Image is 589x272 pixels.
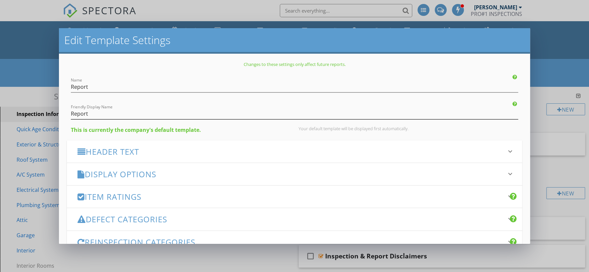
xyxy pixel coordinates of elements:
h3: Reinspection Categories [77,238,504,246]
i: keyboard_arrow_down [506,238,514,246]
strong: This is currently the company's default template. [71,126,201,134]
h3: Defect Categories [77,215,504,224]
input: Name [71,82,518,92]
h3: Display Options [77,170,504,179]
i: keyboard_arrow_down [506,192,514,200]
h3: Item Ratings [77,192,504,201]
h3: Header Text [77,147,504,156]
i: keyboard_arrow_down [506,170,514,178]
i: keyboard_arrow_down [506,215,514,223]
i: keyboard_arrow_down [506,147,514,155]
input: Friendly Display Name [71,108,518,119]
h2: Edit Template Settings [64,33,525,47]
div: Your default template will be displayed first automatically. [298,126,518,131]
p: Changes to these settings only affect future reports. [67,62,522,67]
